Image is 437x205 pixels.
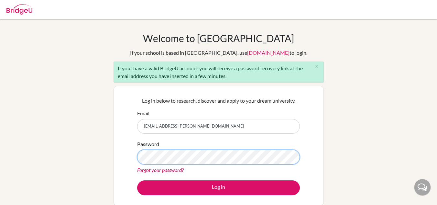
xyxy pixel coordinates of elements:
i: close [314,64,319,69]
label: Email [137,109,149,117]
a: Forgot your password? [137,167,184,173]
div: If your school is based in [GEOGRAPHIC_DATA], use to login. [130,49,307,57]
a: [DOMAIN_NAME] [247,50,290,56]
h1: Welcome to [GEOGRAPHIC_DATA] [143,32,294,44]
img: Bridge-U [6,4,32,15]
p: Log in below to research, discover and apply to your dream university. [137,97,300,105]
div: If your have a valid BridgeU account, you will receive a password recovery link at the email addr... [114,62,324,83]
button: Log in [137,180,300,195]
button: Close [311,62,323,72]
span: Help [15,5,28,10]
label: Password [137,140,159,148]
